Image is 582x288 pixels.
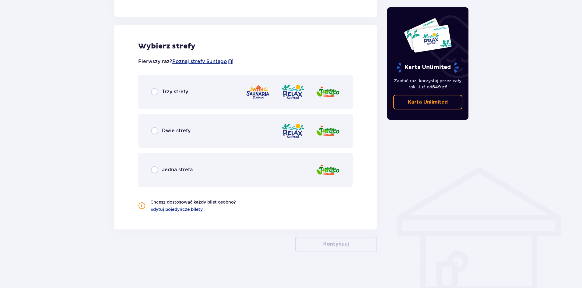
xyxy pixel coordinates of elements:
[316,122,340,140] img: Jamango
[323,241,349,247] p: Kontynuuj
[316,83,340,101] img: Jamango
[393,95,463,109] a: Karta Unlimited
[404,18,452,53] img: Dwie karty całoroczne do Suntago z napisem 'UNLIMITED RELAX', na białym tle z tropikalnymi liśćmi...
[281,83,305,101] img: Relax
[162,127,191,134] span: Dwie strefy
[138,42,353,51] h2: Wybierz strefy
[172,58,227,65] a: Poznaj strefy Suntago
[138,58,234,65] p: Pierwszy raz?
[281,122,305,140] img: Relax
[316,161,340,179] img: Jamango
[396,62,459,73] p: Karta Unlimited
[432,84,446,89] span: 649 zł
[150,199,236,205] p: Chcesz dostosować każdy bilet osobno?
[150,206,203,212] a: Edytuj pojedyncze bilety
[162,166,193,173] span: Jedna strefa
[246,83,270,101] img: Saunaria
[408,99,448,105] p: Karta Unlimited
[162,88,188,95] span: Trzy strefy
[295,237,377,251] button: Kontynuuj
[393,78,463,90] p: Zapłać raz, korzystaj przez cały rok. Już od !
